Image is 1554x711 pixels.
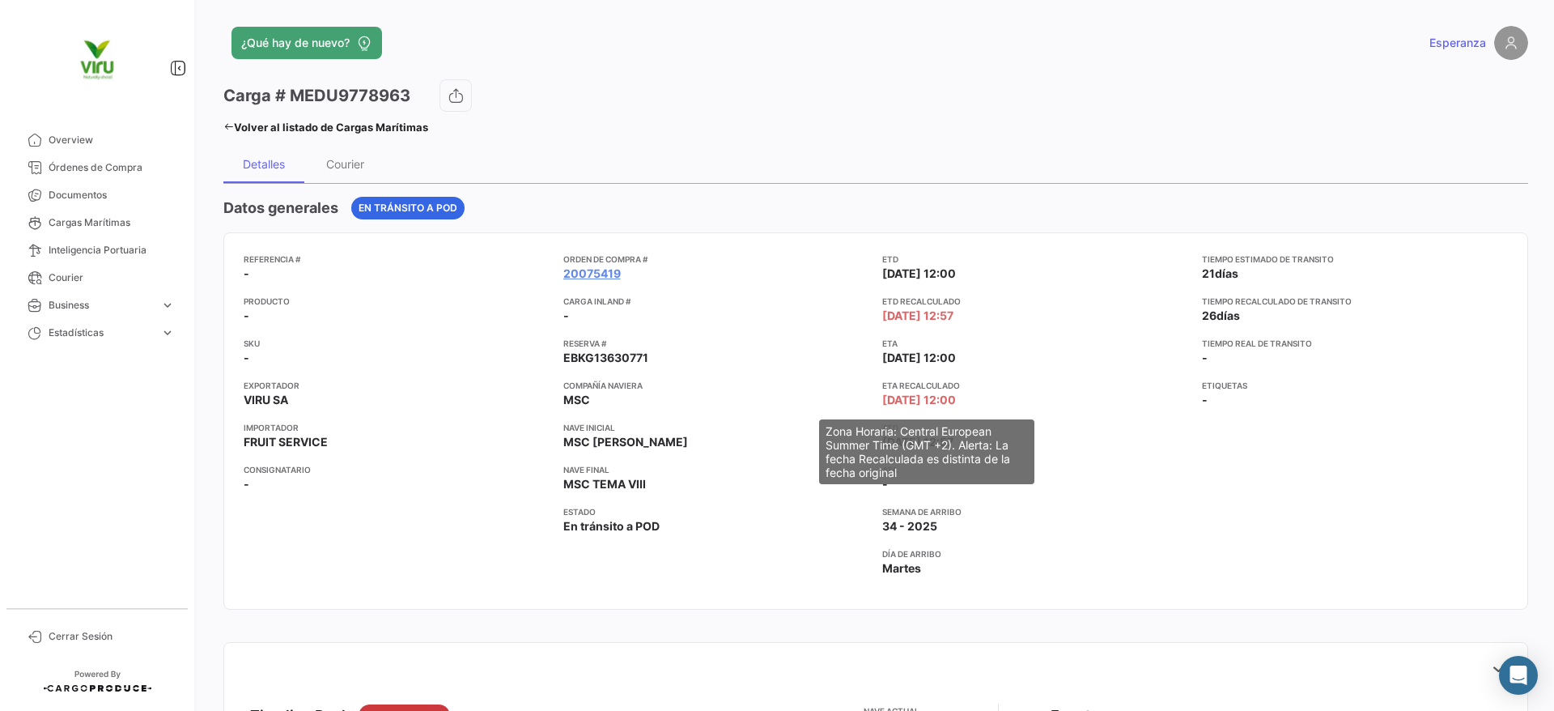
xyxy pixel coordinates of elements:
span: 34 - 2025 [882,518,937,534]
a: 20075419 [563,266,621,282]
span: MSC [PERSON_NAME] [563,434,688,450]
app-card-info-title: Carga inland # [563,295,870,308]
span: 21 [1202,266,1215,280]
h4: Datos generales [223,197,338,219]
span: Business [49,298,154,313]
a: Overview [13,126,181,154]
span: Overview [49,133,175,147]
app-card-info-title: Reserva # [563,337,870,350]
span: expand_more [160,326,175,340]
span: Martes [882,560,921,577]
span: - [244,266,249,282]
app-card-info-title: Importador [244,421,550,434]
span: días [1215,266,1238,280]
app-card-info-title: Tiempo real de transito [1202,337,1509,350]
span: Cerrar Sesión [49,629,175,644]
button: ¿Qué hay de nuevo? [231,27,382,59]
span: días [1216,309,1240,322]
app-card-info-title: Orden de Compra # [563,253,870,266]
span: Esperanza [1429,35,1486,51]
span: 26 [1202,309,1216,322]
app-card-info-title: ETA Recalculado [882,379,1189,392]
app-card-info-title: Producto [244,295,550,308]
span: Documentos [49,188,175,202]
div: Detalles [243,157,285,171]
span: [DATE] 12:00 [882,350,956,366]
app-card-info-title: SKU [244,337,550,350]
span: [DATE] 12:00 [882,392,956,408]
app-card-info-title: ETA [882,337,1189,350]
span: - [244,476,249,492]
a: Cargas Marítimas [13,209,181,236]
app-card-info-title: Nave final [563,463,870,476]
span: Estadísticas [49,326,154,340]
span: - [563,308,569,324]
span: [DATE] 12:00 [882,266,956,282]
app-card-info-title: Tiempo recalculado de transito [1202,295,1509,308]
div: Zona Horaria: Central European Summer Time (GMT +2). Alerta: La fecha Recalculada es distinta de ... [819,419,1034,484]
span: - [1202,392,1208,408]
span: - [244,308,249,324]
img: viru.png [57,19,138,100]
app-card-info-title: ETD Recalculado [882,295,1189,308]
span: MSC TEMA VIII [563,476,646,492]
h3: Carga # MEDU9778963 [223,84,410,107]
app-card-info-title: Compañía naviera [563,379,870,392]
a: Órdenes de Compra [13,154,181,181]
app-card-info-title: Exportador [244,379,550,392]
span: VIRU SA [244,392,288,408]
a: Inteligencia Portuaria [13,236,181,264]
img: placeholder-user.png [1494,26,1528,60]
span: EBKG13630771 [563,350,648,366]
app-card-info-title: Tiempo estimado de transito [1202,253,1509,266]
div: Courier [326,157,364,171]
span: [DATE] 12:57 [882,308,953,324]
span: - [244,350,249,366]
div: Abrir Intercom Messenger [1499,656,1538,695]
app-card-info-title: Nave inicial [563,421,870,434]
app-card-info-title: Etiquetas [1202,379,1509,392]
span: Inteligencia Portuaria [49,243,175,258]
span: MSC [563,392,590,408]
span: Órdenes de Compra [49,160,175,175]
a: Volver al listado de Cargas Marítimas [223,116,428,138]
span: Courier [49,270,175,285]
app-card-info-title: ETD [882,253,1189,266]
span: - [1202,351,1208,364]
span: ¿Qué hay de nuevo? [241,35,350,51]
a: Courier [13,264,181,292]
span: En tránsito a POD [563,518,660,534]
app-card-info-title: Referencia # [244,253,550,266]
span: FRUIT SERVICE [244,434,328,450]
app-card-info-title: Consignatario [244,463,550,476]
span: Cargas Marítimas [49,215,175,230]
app-card-info-title: Estado [563,505,870,518]
span: En tránsito a POD [359,201,457,215]
span: expand_more [160,298,175,313]
app-card-info-title: Semana de Arribo [882,505,1189,518]
a: Documentos [13,181,181,209]
app-card-info-title: Día de Arribo [882,547,1189,560]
